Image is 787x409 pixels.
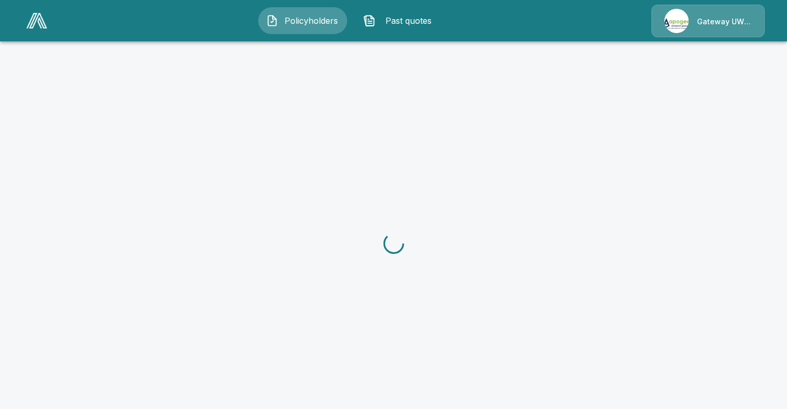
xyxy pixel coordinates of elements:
[380,14,437,27] span: Past quotes
[258,7,347,34] button: Policyholders IconPolicyholders
[266,14,278,27] img: Policyholders Icon
[355,7,444,34] button: Past quotes IconPast quotes
[26,13,47,28] img: AA Logo
[363,14,376,27] img: Past quotes Icon
[283,14,339,27] span: Policyholders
